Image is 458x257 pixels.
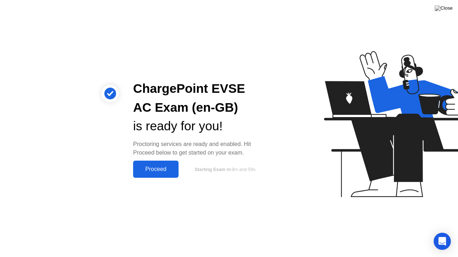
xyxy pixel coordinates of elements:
div: ChargePoint EVSE AC Exam (en-GB) [133,79,266,117]
span: 9m and 59s [232,167,255,172]
div: Proceed [135,166,176,172]
img: Close [435,5,453,11]
button: Starting Exam in9m and 59s [182,162,266,176]
div: Proctoring services are ready and enabled. Hit Proceed below to get started on your exam. [133,140,266,157]
div: is ready for you! [133,117,266,136]
div: Open Intercom Messenger [434,233,451,250]
button: Proceed [133,161,179,178]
